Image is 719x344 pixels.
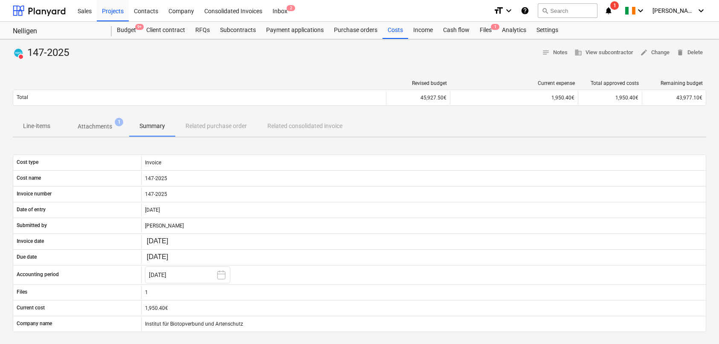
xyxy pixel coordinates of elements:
span: 9+ [135,24,144,30]
p: Date of entry [17,206,46,213]
p: Accounting period [17,271,59,278]
div: 1,950.40€ [454,95,574,101]
div: Invoice [141,156,706,169]
span: business [574,49,582,56]
div: Invoice has been synced with Xero and its status is currently DELETED [13,46,24,60]
i: keyboard_arrow_down [635,6,646,16]
span: View subcontractor [574,48,633,58]
a: Files1 [475,22,497,39]
i: format_size [493,6,504,16]
div: Revised budget [390,80,447,86]
p: Files [17,289,27,296]
p: Submitted by [17,222,47,229]
a: Income [408,22,438,39]
span: Change [640,48,670,58]
a: Settings [531,22,563,39]
a: Client contract [141,22,190,39]
div: Current expense [454,80,575,86]
span: 1 [491,24,499,30]
p: Company name [17,320,52,327]
p: Invoice number [17,190,52,198]
p: Cost type [17,159,38,166]
i: Knowledge base [521,6,529,16]
div: Nelligen [13,27,101,36]
span: 1 [610,1,619,10]
button: Delete [673,46,706,59]
i: keyboard_arrow_down [696,6,706,16]
div: 147-2025 [141,172,706,185]
span: [PERSON_NAME] [652,7,695,14]
a: Budget9+ [112,22,141,39]
a: Cash flow [438,22,475,39]
button: Search [538,3,597,18]
p: Line-items [23,122,50,131]
div: [PERSON_NAME] [141,219,706,233]
div: Files [475,22,497,39]
span: 1 [115,118,123,126]
p: Due date [17,254,37,261]
span: notes [542,49,550,56]
span: 2 [287,5,295,11]
span: 43,977.10€ [676,95,702,101]
img: xero.svg [14,49,23,57]
a: RFQs [190,22,215,39]
button: [DATE] [145,266,230,283]
a: Analytics [497,22,531,39]
a: Costs [383,22,408,39]
span: search [542,7,548,14]
a: Payment applications [261,22,329,39]
button: Change [637,46,673,59]
input: Change [145,251,185,263]
iframe: Chat Widget [676,303,719,344]
button: Notes [539,46,571,59]
input: Change [145,236,185,248]
p: Summary [139,122,165,131]
div: 1,950.40€ [578,91,642,105]
div: Total approved costs [582,80,639,86]
i: keyboard_arrow_down [504,6,514,16]
a: Purchase orders [329,22,383,39]
span: delete [676,49,684,56]
div: 147-2025 [141,187,706,201]
div: 147-2025 [13,46,72,60]
p: Attachments [78,122,112,131]
div: [DATE] [141,203,706,217]
span: Notes [542,48,568,58]
span: edit [640,49,648,56]
p: Cost name [17,175,41,182]
p: Invoice date [17,238,44,245]
span: Delete [676,48,703,58]
div: Institut für Biotopverbund und Artenschutz [141,317,706,331]
i: notifications [604,6,613,16]
p: Total [17,94,28,101]
div: 1,950.40€ [145,305,702,311]
a: Subcontracts [215,22,261,39]
div: 1 [141,286,706,299]
div: Remaining budget [646,80,703,86]
button: View subcontractor [571,46,637,59]
div: Budget [112,22,141,39]
p: Current cost [17,304,45,312]
div: 45,927.50€ [386,91,450,105]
